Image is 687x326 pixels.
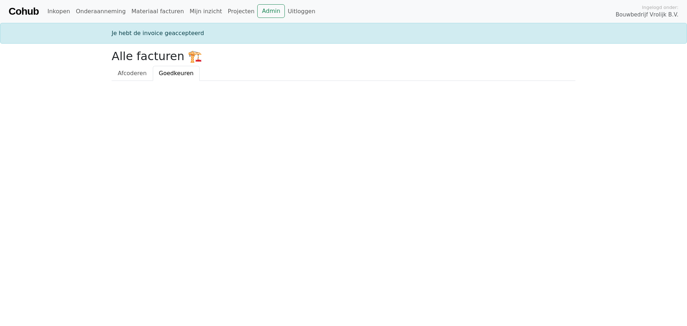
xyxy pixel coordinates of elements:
[285,4,318,19] a: Uitloggen
[615,11,678,19] span: Bouwbedrijf Vrolijk B.V.
[118,70,147,77] span: Afcoderen
[225,4,258,19] a: Projecten
[642,4,678,11] span: Ingelogd onder:
[112,49,575,63] h2: Alle facturen 🏗️
[112,66,153,81] a: Afcoderen
[128,4,187,19] a: Materiaal facturen
[73,4,128,19] a: Onderaanneming
[257,4,285,18] a: Admin
[44,4,73,19] a: Inkopen
[107,29,580,38] div: Je hebt de invoice geaccepteerd
[159,70,194,77] span: Goedkeuren
[187,4,225,19] a: Mijn inzicht
[9,3,39,20] a: Cohub
[153,66,200,81] a: Goedkeuren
